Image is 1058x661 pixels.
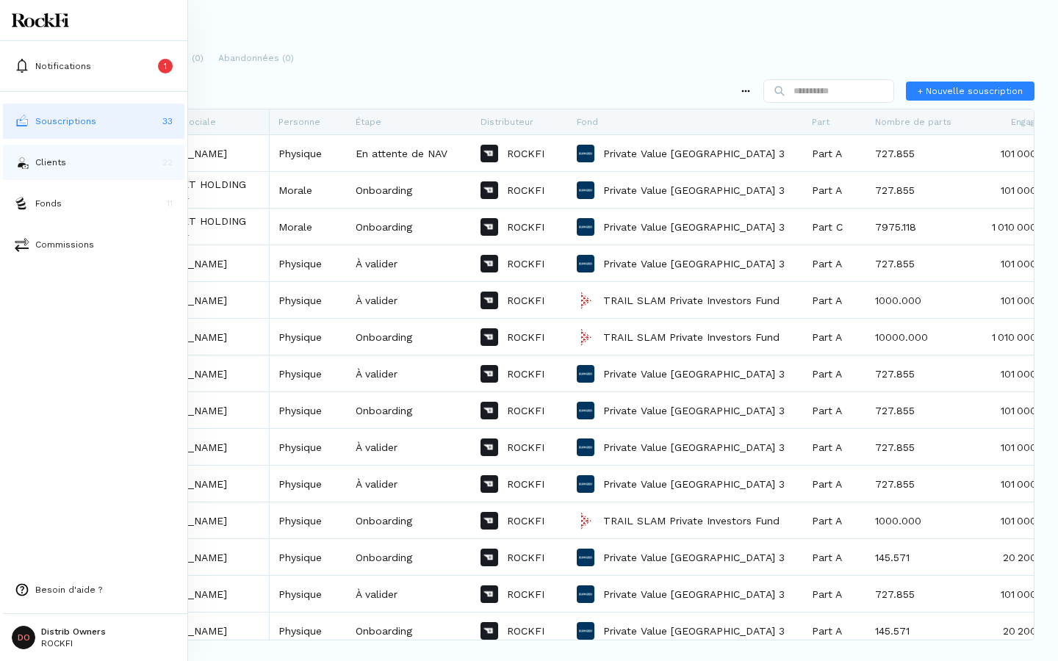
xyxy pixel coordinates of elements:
[803,539,866,575] div: Part A
[906,82,1034,101] button: + Nouvelle souscription
[162,156,173,169] p: 22
[481,255,498,272] img: ROCKFI
[270,209,347,245] div: Morale
[803,135,866,171] div: Part A
[3,145,184,180] button: investorsClients22
[117,356,261,391] a: AM[PERSON_NAME]
[347,576,472,612] div: À valider
[603,256,785,271] p: Private Value [GEOGRAPHIC_DATA] 3
[347,319,472,355] div: Onboarding
[347,429,472,465] div: À valider
[507,403,544,418] p: ROCKFI
[803,282,866,318] div: Part A
[481,622,498,640] img: ROCKFI
[3,227,184,262] button: commissionsCommissions
[347,502,472,538] div: Onboarding
[866,355,971,391] div: 727.855
[481,402,498,419] img: ROCKFI
[167,197,173,210] p: 11
[507,293,544,308] p: ROCKFI
[803,613,866,649] div: Part A
[577,549,594,566] img: Private Value Europe 3
[577,622,594,640] img: Private Value Europe 3
[3,104,184,139] a: subscriptionsSouscriptions33
[803,209,866,245] div: Part C
[603,330,780,344] p: TRAIL SLAM Private Investors Fund
[270,355,347,391] div: Physique
[3,48,184,84] button: Notifications1
[117,246,261,281] a: AM[PERSON_NAME]
[577,255,594,272] img: Private Value Europe 3
[507,220,544,234] p: ROCKFI
[803,245,866,281] div: Part A
[603,477,785,491] p: Private Value [GEOGRAPHIC_DATA] 3
[803,576,866,612] div: Part A
[577,181,594,199] img: Private Value Europe 3
[117,613,261,648] a: AM[PERSON_NAME]
[507,146,544,161] p: ROCKFI
[270,466,347,502] div: Physique
[803,392,866,428] div: Part A
[866,429,971,465] div: 727.855
[603,440,785,455] p: Private Value [GEOGRAPHIC_DATA] 3
[803,466,866,502] div: Part A
[866,392,971,428] div: 727.855
[15,196,29,211] img: funds
[603,513,780,528] p: TRAIL SLAM Private Investors Fund
[803,355,866,391] div: Part A
[577,438,594,456] img: Private Value Europe 3
[35,197,62,210] p: Fonds
[12,13,69,28] img: Logo
[143,192,246,203] p: 938345014
[270,282,347,318] div: Physique
[481,292,498,309] img: ROCKFI
[117,209,261,244] a: MHMICOULET HOLDING938345014
[603,587,785,602] p: Private Value [GEOGRAPHIC_DATA] 3
[117,136,261,170] a: AM[PERSON_NAME]
[866,245,971,281] div: 727.855
[577,328,594,346] img: TRAIL SLAM Private Investors Fund
[603,293,780,308] p: TRAIL SLAM Private Investors Fund
[803,502,866,538] div: Part A
[577,402,594,419] img: Private Value Europe 3
[270,576,347,612] div: Physique
[866,576,971,612] div: 727.855
[866,613,971,649] div: 145.571
[481,181,498,199] img: ROCKFI
[270,245,347,281] div: Physique
[577,117,598,127] span: Fond
[507,256,544,271] p: ROCKFI
[577,218,594,236] img: Private Value Europe 3
[577,292,594,309] img: TRAIL SLAM Private Investors Fund
[866,135,971,171] div: 727.855
[481,145,498,162] img: ROCKFI
[507,513,544,528] p: ROCKFI
[481,117,533,127] span: Distributeur
[507,183,544,198] p: ROCKFI
[866,466,971,502] div: 727.855
[507,624,544,638] p: ROCKFI
[481,585,498,603] img: ROCKFI
[347,209,472,245] div: Onboarding
[481,438,498,456] img: ROCKFI
[270,502,347,538] div: Physique
[218,51,294,65] p: Abandonnées (0)
[15,582,29,597] img: need-help
[143,228,246,240] p: 938345014
[41,627,106,636] p: Distrib Owners
[41,639,106,648] p: ROCKFI
[164,59,167,73] p: 1
[270,172,347,208] div: Morale
[481,512,498,530] img: ROCKFI
[15,237,29,252] img: commissions
[117,173,261,207] a: MHMICOULET HOLDING938345014
[117,503,261,538] a: AM[PERSON_NAME]
[812,117,830,127] span: Part
[3,186,184,221] button: fundsFonds11
[577,145,594,162] img: Private Value Europe 3
[117,430,261,464] a: PR[PERSON_NAME]
[35,59,91,73] p: Notifications
[270,392,347,428] div: Physique
[577,585,594,603] img: Private Value Europe 3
